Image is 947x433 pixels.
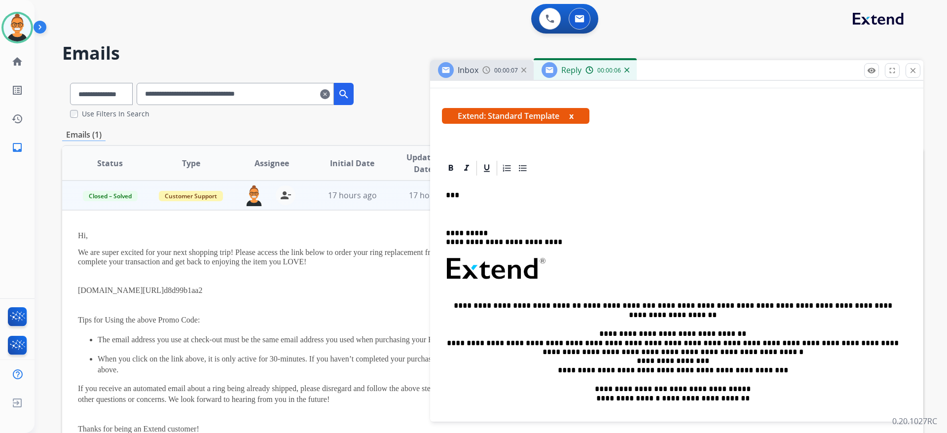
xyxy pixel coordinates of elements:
mat-icon: person_remove [280,189,291,201]
mat-icon: inbox [11,142,23,153]
mat-icon: close [909,66,917,75]
span: 00:00:06 [597,67,621,74]
span: Status [97,157,123,169]
mat-icon: remove_red_eye [867,66,876,75]
div: Bullet List [515,161,530,176]
p: The email address you use at check-out must be the same email address you used when purchasing yo... [98,334,746,345]
span: Closed – Solved [83,191,138,201]
img: avatar [3,14,31,41]
mat-icon: history [11,113,23,125]
span: Type [182,157,200,169]
h2: Emails [62,43,923,63]
span: Inbox [458,65,478,75]
span: 00:00:07 [494,67,518,74]
div: Ordered List [500,161,514,176]
span: Initial Date [330,157,374,169]
span: Updated Date [401,151,446,175]
mat-icon: fullscreen [888,66,897,75]
p: We are super excited for your next shopping trip! Please access the link below to order your ring... [78,248,746,266]
span: 17 hours ago [328,190,377,201]
span: Assignee [255,157,289,169]
mat-icon: home [11,56,23,68]
p: Hi, [78,231,746,240]
button: x [569,110,574,122]
div: Italic [459,161,474,176]
p: 0.20.1027RC [892,415,937,427]
span: 17 hours ago [409,190,458,201]
img: agent-avatar [244,185,264,206]
p: Tips for Using the above Promo Code: [78,304,746,325]
a: [DOMAIN_NAME][URL] [78,286,164,294]
div: Underline [479,161,494,176]
span: Extend: Standard Template [442,108,589,124]
div: Bold [443,161,458,176]
mat-icon: clear [320,88,330,100]
p: If you receive an automated email about a ring being already shipped, please disregard and follow... [78,383,746,405]
span: Reply [561,65,582,75]
mat-icon: list_alt [11,84,23,96]
p: When you click on the link above, it is only active for 30-minutes. If you haven’t completed your... [98,354,746,375]
p: Emails (1) [62,129,106,141]
label: Use Filters In Search [82,109,149,119]
p: d8d99b1aa2 [78,274,746,296]
mat-icon: search [338,88,350,100]
span: Customer Support [159,191,223,201]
